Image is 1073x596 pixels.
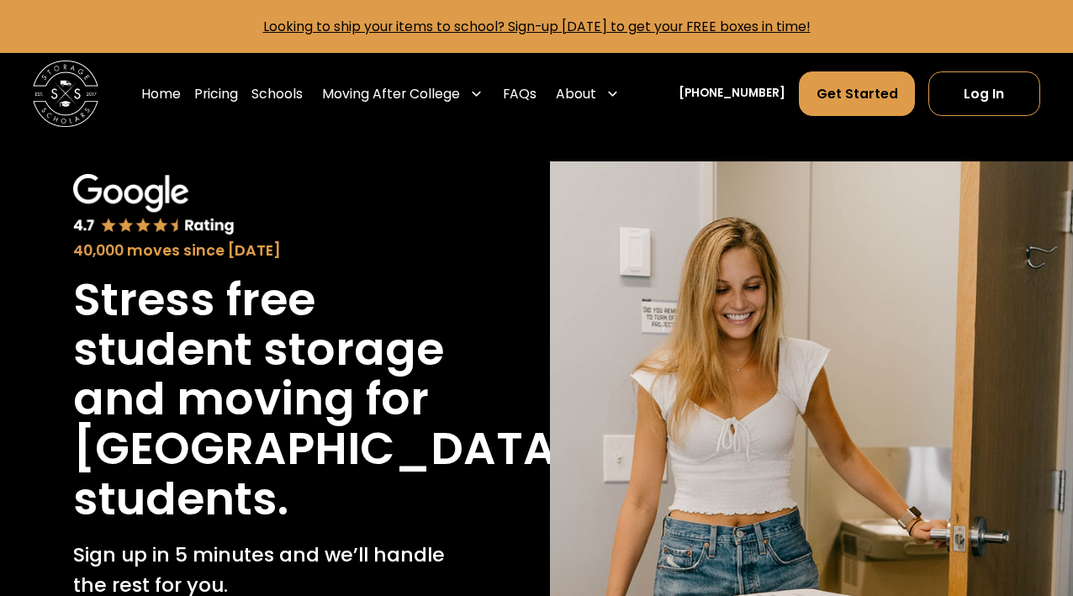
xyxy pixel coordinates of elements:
[503,71,536,117] a: FAQs
[33,61,98,126] img: Storage Scholars main logo
[928,71,1040,116] a: Log In
[550,71,626,117] div: About
[679,85,785,103] a: [PHONE_NUMBER]
[73,275,450,425] h1: Stress free student storage and moving for
[556,84,596,103] div: About
[263,18,811,35] a: Looking to ship your items to school? Sign-up [DATE] to get your FREE boxes in time!
[73,424,579,473] h1: [GEOGRAPHIC_DATA]
[315,71,489,117] div: Moving After College
[322,84,460,103] div: Moving After College
[194,71,238,117] a: Pricing
[73,240,450,261] div: 40,000 moves since [DATE]
[73,174,235,235] img: Google 4.7 star rating
[73,474,288,524] h1: students.
[799,71,915,116] a: Get Started
[141,71,181,117] a: Home
[251,71,303,117] a: Schools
